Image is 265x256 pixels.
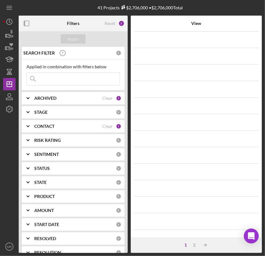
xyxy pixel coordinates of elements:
b: STATE [34,180,47,185]
text: MR [7,245,12,249]
b: PRODUCT [34,194,55,199]
div: 2 [118,20,125,27]
div: 0 [116,180,121,185]
div: 0 [116,236,121,241]
div: Reset [105,21,115,26]
div: 41 Projects • $2,706,000 Total [98,5,183,10]
div: 0 [116,138,121,143]
div: 0 [116,109,121,115]
div: Open Intercom Messenger [244,229,259,244]
div: Clear [102,124,113,129]
div: Apply [68,34,79,44]
div: $2,706,000 [120,5,148,10]
b: STATUS [34,166,50,171]
div: 1 [116,95,121,101]
b: RISK RATING [34,138,61,143]
b: Filters [67,21,79,26]
div: Applied in combination with filters below [26,64,120,69]
div: 1 [182,243,190,248]
b: RESOLUTION [34,250,61,255]
div: 0 [116,222,121,227]
b: ARCHIVED [34,96,56,101]
div: View [141,21,252,26]
button: MR [3,240,16,253]
b: AMOUNT [34,208,54,213]
b: SEARCH FILTER [23,51,55,56]
b: CONTACT [34,124,54,129]
div: Clear [102,96,113,101]
div: 0 [116,194,121,199]
div: 0 [116,50,121,56]
b: SENTIMENT [34,152,59,157]
div: 0 [116,250,121,255]
b: RESOLVED [34,236,56,241]
b: STAGE [34,110,48,115]
div: 2 [190,243,199,248]
b: START DATE [34,222,59,227]
button: Apply [61,34,86,44]
div: 0 [116,166,121,171]
div: 0 [116,208,121,213]
div: 0 [116,152,121,157]
div: 1 [116,123,121,129]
